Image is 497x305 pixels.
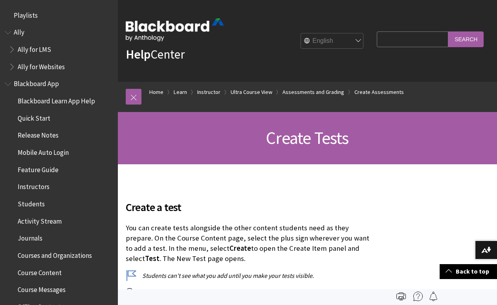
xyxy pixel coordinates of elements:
[126,46,150,62] strong: Help
[5,26,113,73] nav: Book outline for Anthology Ally Help
[413,292,423,301] img: More help
[282,87,344,97] a: Assessments and Grading
[126,46,185,62] a: HelpCenter
[18,215,62,225] span: Activity Stream
[126,199,373,215] span: Create a test
[396,292,406,301] img: Print
[301,33,364,49] select: Site Language Selector
[229,244,251,253] span: Create
[18,232,42,243] span: Journals
[18,197,45,208] span: Students
[18,249,92,259] span: Courses and Organizations
[354,87,404,97] a: Create Assessments
[18,266,62,277] span: Course Content
[14,9,38,19] span: Playlists
[18,146,69,156] span: Mobile Auto Login
[448,31,484,47] input: Search
[18,94,95,105] span: Blackboard Learn App Help
[145,254,160,263] span: Test
[14,26,24,37] span: Ally
[5,9,113,22] nav: Book outline for Playlists
[266,127,348,149] span: Create Tests
[126,18,224,41] img: Blackboard by Anthology
[18,112,50,122] span: Quick Start
[18,163,59,174] span: Feature Guide
[197,87,220,97] a: Instructor
[18,43,51,53] span: Ally for LMS
[149,87,163,97] a: Home
[429,292,438,301] img: Follow this page
[18,180,50,191] span: Instructors
[126,223,373,264] p: You can create tests alongside the other content students need as they prepare. On the Course Con...
[440,264,497,279] a: Back to top
[18,283,66,294] span: Course Messages
[231,87,272,97] a: Ultra Course View
[126,271,373,280] p: Students can't see what you add until you make your tests visible.
[18,129,59,140] span: Release Notes
[174,87,187,97] a: Learn
[18,60,65,71] span: Ally for Websites
[136,288,248,297] a: More on how to edit an existing test
[14,77,59,88] span: Blackboard App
